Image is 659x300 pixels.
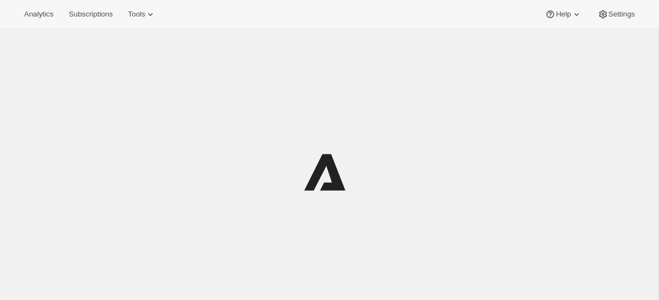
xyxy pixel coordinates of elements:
[18,7,60,22] button: Analytics
[62,7,119,22] button: Subscriptions
[608,10,635,19] span: Settings
[538,7,588,22] button: Help
[24,10,53,19] span: Analytics
[556,10,571,19] span: Help
[128,10,145,19] span: Tools
[69,10,113,19] span: Subscriptions
[121,7,163,22] button: Tools
[591,7,641,22] button: Settings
